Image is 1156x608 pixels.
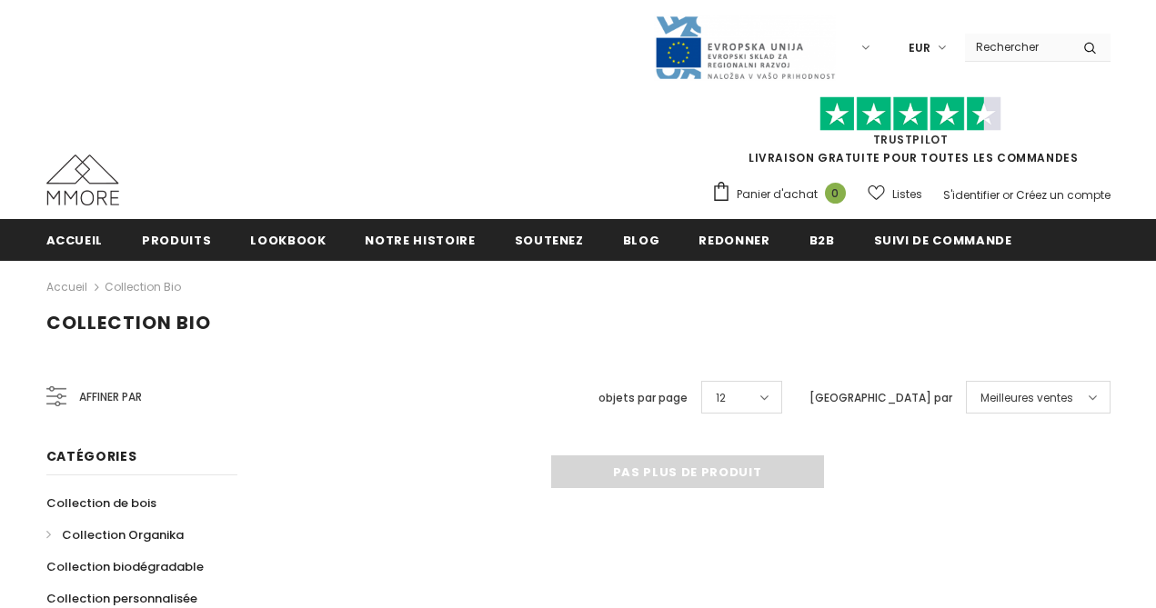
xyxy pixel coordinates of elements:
[980,389,1073,407] span: Meilleures ventes
[250,232,326,249] span: Lookbook
[365,219,475,260] a: Notre histoire
[943,187,1000,203] a: S'identifier
[873,132,949,147] a: TrustPilot
[46,558,204,575] span: Collection biodégradable
[46,154,119,205] img: Cas MMORE
[716,389,726,407] span: 12
[515,219,584,260] a: soutenez
[819,96,1001,132] img: Faites confiance aux étoiles pilotes
[623,232,660,249] span: Blog
[1002,187,1013,203] span: or
[46,590,197,607] span: Collection personnalisée
[711,105,1111,165] span: LIVRAISON GRATUITE POUR TOUTES LES COMMANDES
[737,185,818,204] span: Panier d'achat
[46,519,184,551] a: Collection Organika
[874,219,1012,260] a: Suivi de commande
[825,183,846,204] span: 0
[46,487,156,519] a: Collection de bois
[699,219,769,260] a: Redonner
[892,185,922,204] span: Listes
[965,34,1070,60] input: Search Site
[62,526,184,543] span: Collection Organika
[809,389,952,407] label: [GEOGRAPHIC_DATA] par
[654,39,836,55] a: Javni Razpis
[142,232,211,249] span: Produits
[46,494,156,512] span: Collection de bois
[809,232,835,249] span: B2B
[46,447,137,465] span: Catégories
[711,181,855,208] a: Panier d'achat 0
[105,279,181,294] a: Collection Bio
[868,178,922,210] a: Listes
[699,232,769,249] span: Redonner
[46,551,204,583] a: Collection biodégradable
[654,15,836,81] img: Javni Razpis
[46,310,211,335] span: Collection Bio
[142,219,211,260] a: Produits
[598,389,688,407] label: objets par page
[46,276,87,298] a: Accueil
[1016,187,1111,203] a: Créez un compte
[623,219,660,260] a: Blog
[515,232,584,249] span: soutenez
[874,232,1012,249] span: Suivi de commande
[46,219,104,260] a: Accueil
[46,232,104,249] span: Accueil
[365,232,475,249] span: Notre histoire
[909,39,930,57] span: EUR
[79,387,142,407] span: Affiner par
[809,219,835,260] a: B2B
[250,219,326,260] a: Lookbook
